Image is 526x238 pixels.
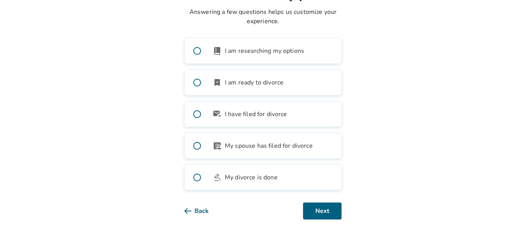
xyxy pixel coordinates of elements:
span: outgoing_mail [213,110,222,119]
button: Next [303,203,342,219]
span: I am ready to divorce [225,78,283,87]
span: book_2 [213,46,222,56]
p: Answering a few questions helps us customize your experience. [184,7,342,26]
span: article_person [213,141,222,150]
span: My spouse has filed for divorce [225,141,313,150]
span: bookmark_check [213,78,222,87]
button: Back [184,203,221,219]
iframe: Chat Widget [487,201,526,238]
span: I have filed for divorce [225,110,287,119]
span: My divorce is done [225,173,278,182]
span: gavel [213,173,222,182]
span: I am researching my options [225,46,304,56]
